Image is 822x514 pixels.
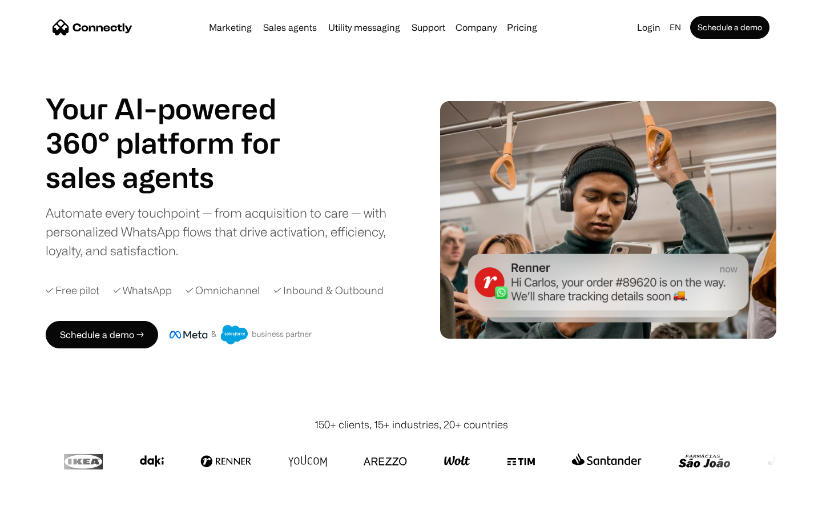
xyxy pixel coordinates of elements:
[259,23,321,32] a: Sales agents
[46,160,308,194] h1: sales agents
[456,19,497,35] div: Company
[46,283,99,298] div: ✓ Free pilot
[46,321,158,348] a: Schedule a demo →
[46,203,405,260] div: Automate every touchpoint — from acquisition to care — with personalized WhatsApp flows that driv...
[273,283,384,298] div: ✓ Inbound & Outbound
[204,23,256,32] a: Marketing
[46,91,308,160] h1: Your AI-powered 360° platform for
[23,494,68,510] ul: Language list
[632,19,665,35] a: Login
[502,23,542,32] a: Pricing
[324,23,405,32] a: Utility messaging
[407,23,450,32] a: Support
[690,16,769,39] a: Schedule a demo
[113,283,172,298] div: ✓ WhatsApp
[170,325,312,344] img: Meta and Salesforce business partner badge.
[315,417,508,432] div: 150+ clients, 15+ industries, 20+ countries
[186,283,260,298] div: ✓ Omnichannel
[670,19,681,35] div: en
[11,493,68,510] aside: Language selected: English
